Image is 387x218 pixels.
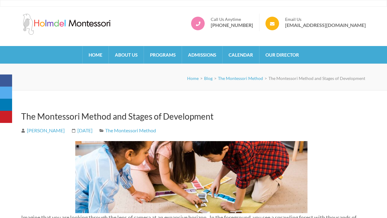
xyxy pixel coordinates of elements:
[259,46,305,64] a: Our Director
[211,22,253,28] a: [PHONE_NUMBER]
[187,76,199,81] a: Home
[204,76,213,81] a: Blog
[214,76,216,81] span: >
[218,76,263,81] a: The Montessori Method
[83,46,109,64] a: Home
[109,46,144,64] a: About Us
[265,76,267,81] span: >
[285,17,366,22] span: Email Us
[77,127,93,133] time: [DATE]
[211,17,253,22] span: Call Us Anytime
[21,127,65,133] a: [PERSON_NAME]
[72,127,93,133] a: [DATE]
[21,14,112,35] img: Holmdel Montessori School
[144,46,182,64] a: Programs
[223,46,259,64] a: Calendar
[21,111,361,122] h1: The Montessori Method and Stages of Development
[105,127,156,133] a: The Montessori Method
[285,22,366,28] a: [EMAIL_ADDRESS][DOMAIN_NAME]
[200,76,203,81] span: >
[182,46,222,64] a: Admissions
